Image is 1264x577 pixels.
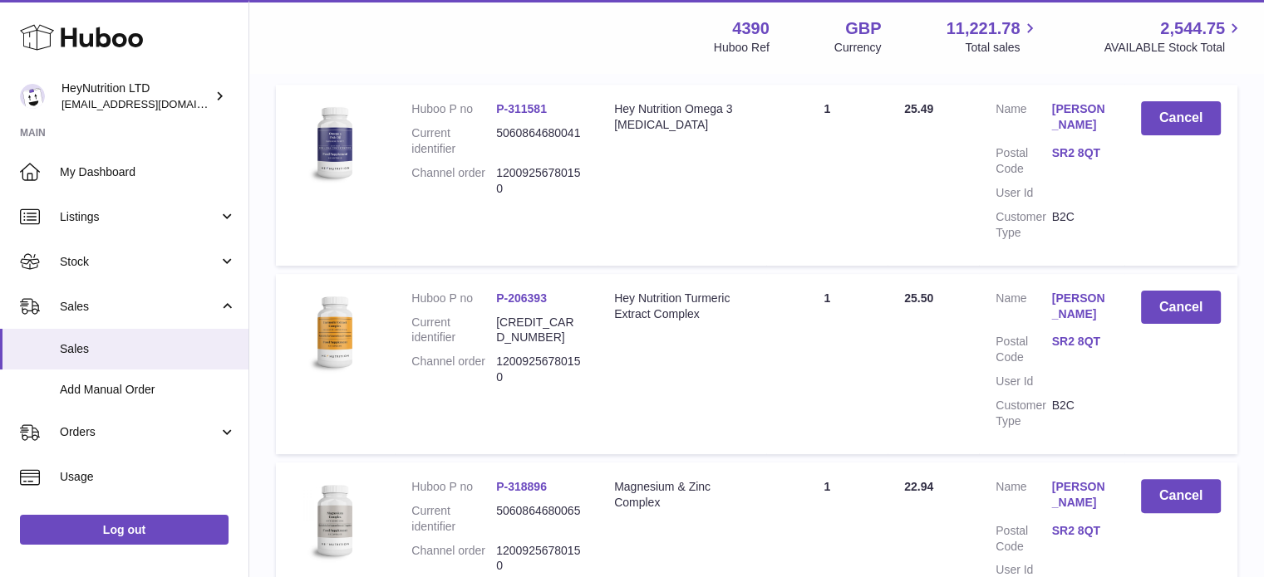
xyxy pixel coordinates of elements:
[996,185,1051,201] dt: User Id
[411,101,496,117] dt: Huboo P no
[1052,479,1108,511] a: [PERSON_NAME]
[904,102,933,115] span: 25.49
[904,480,933,493] span: 22.94
[996,374,1051,389] dt: User Id
[60,382,236,398] span: Add Manual Order
[614,101,750,133] div: Hey Nutrition Omega 3 [MEDICAL_DATA]
[1141,291,1221,325] button: Cancel
[61,97,244,110] span: [EMAIL_ADDRESS][DOMAIN_NAME]
[904,291,933,305] span: 25.50
[60,469,236,485] span: Usage
[766,274,888,454] td: 1
[60,299,219,315] span: Sales
[293,479,376,562] img: 43901725567059.jpg
[1052,334,1108,350] a: SR2 8QT
[411,479,496,495] dt: Huboo P no
[996,209,1051,241] dt: Customer Type
[766,85,888,265] td: 1
[1052,101,1108,133] a: [PERSON_NAME]
[411,315,496,346] dt: Current identifier
[411,543,496,575] dt: Channel order
[1052,145,1108,161] a: SR2 8QT
[496,291,547,305] a: P-206393
[1052,291,1108,322] a: [PERSON_NAME]
[845,17,881,40] strong: GBP
[1141,479,1221,513] button: Cancel
[61,81,211,112] div: HeyNutrition LTD
[496,165,581,197] dd: 12009256780150
[996,479,1051,515] dt: Name
[996,334,1051,365] dt: Postal Code
[411,354,496,385] dt: Channel order
[946,17,1039,56] a: 11,221.78 Total sales
[20,84,45,109] img: info@heynutrition.com
[714,40,770,56] div: Huboo Ref
[60,254,219,270] span: Stock
[496,102,547,115] a: P-311581
[496,315,581,346] dd: [CREDIT_CARD_NUMBER]
[996,101,1051,137] dt: Name
[496,480,547,493] a: P-318896
[1141,101,1221,135] button: Cancel
[496,354,581,385] dd: 12009256780150
[1104,17,1244,56] a: 2,544.75 AVAILABLE Stock Total
[614,291,750,322] div: Hey Nutrition Turmeric Extract Complex
[996,145,1051,177] dt: Postal Code
[996,398,1051,429] dt: Customer Type
[293,101,376,184] img: 43901725567192.jpeg
[614,479,750,511] div: Magnesium & Zinc Complex
[496,125,581,157] dd: 5060864680041
[293,291,376,374] img: 43901725567759.jpeg
[1052,209,1108,241] dd: B2C
[411,165,496,197] dt: Channel order
[411,125,496,157] dt: Current identifier
[1104,40,1244,56] span: AVAILABLE Stock Total
[1160,17,1225,40] span: 2,544.75
[965,40,1039,56] span: Total sales
[834,40,882,56] div: Currency
[60,209,219,225] span: Listings
[996,523,1051,555] dt: Postal Code
[411,291,496,306] dt: Huboo P no
[60,424,219,440] span: Orders
[20,515,229,545] a: Log out
[411,503,496,535] dt: Current identifier
[60,164,236,180] span: My Dashboard
[732,17,770,40] strong: 4390
[996,291,1051,326] dt: Name
[1052,523,1108,539] a: SR2 8QT
[496,543,581,575] dd: 12009256780150
[496,503,581,535] dd: 5060864680065
[60,341,236,357] span: Sales
[946,17,1020,40] span: 11,221.78
[1052,398,1108,429] dd: B2C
